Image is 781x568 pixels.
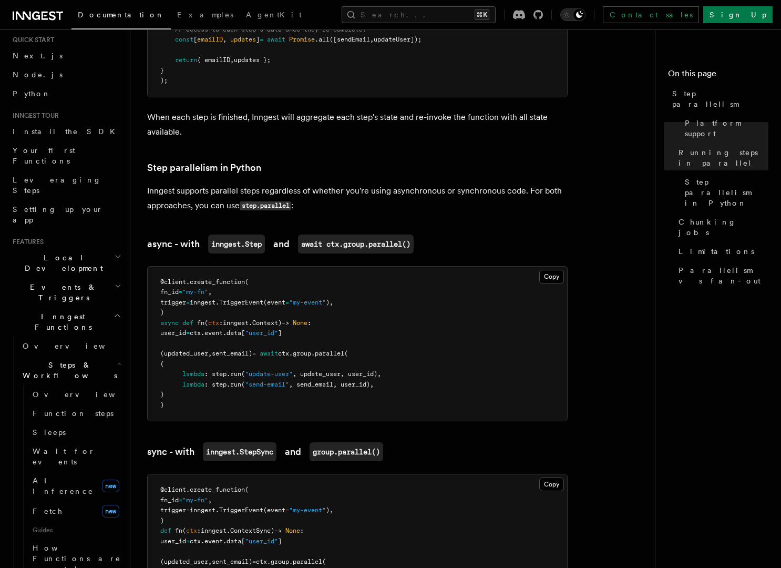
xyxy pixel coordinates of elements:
span: ), [326,506,333,514]
span: , [208,558,212,565]
span: ( [241,370,245,378]
span: Inngest Functions [8,311,114,332]
a: AgentKit [240,3,308,28]
span: = [186,506,190,514]
code: inngest.StepSync [203,442,276,461]
span: ctx [186,527,197,534]
span: ( [182,527,186,534]
button: Toggle dark mode [560,8,585,21]
span: await [267,36,285,43]
span: Leveraging Steps [13,176,101,195]
span: . [249,319,252,327]
a: Examples [171,3,240,28]
span: , [230,56,234,64]
span: Running steps in parallel [679,147,768,168]
span: (event [263,506,285,514]
span: ( [204,319,208,327]
span: ctx [190,329,201,337]
span: run [230,370,241,378]
a: Wait for events [28,442,124,471]
span: Guides [28,522,124,539]
button: Events & Triggers [8,278,124,307]
a: Running steps in parallel [674,143,768,173]
span: ( [241,381,245,388]
button: Copy [539,478,564,491]
span: , [208,288,212,296]
kbd: ⌘K [475,9,489,20]
button: Copy [539,270,564,283]
span: ) [160,401,164,409]
a: Contact sales [603,6,699,23]
span: user_id [160,537,186,545]
span: = [186,537,190,545]
a: Sign Up [703,6,773,23]
span: ctx [256,558,267,565]
span: new [102,505,119,518]
span: Install the SDK [13,127,121,136]
span: trigger [160,299,186,306]
span: const [175,36,193,43]
span: ctx [190,537,201,545]
span: await [260,350,278,357]
span: = [285,506,289,514]
span: ( [245,278,249,286]
span: Fetch [33,507,63,515]
span: [ [241,329,245,337]
span: fn [175,527,182,534]
span: Overview [23,342,131,350]
span: = [252,350,256,357]
a: Documentation [71,3,171,29]
span: ] [278,537,282,545]
span: updateUser]); [374,36,422,43]
span: inngest [201,527,227,534]
span: . [289,350,293,357]
span: (updated_user [160,350,208,357]
span: sent_email) [212,350,252,357]
a: Your first Functions [8,141,124,170]
button: Local Development [8,248,124,278]
span: new [102,480,119,492]
span: [ [193,36,197,43]
span: ) [160,391,164,398]
span: Examples [177,11,233,19]
span: parallel [293,558,322,565]
span: Features [8,238,44,246]
span: AI Inference [33,476,94,495]
code: step.parallel [240,201,291,210]
span: Context) [252,319,282,327]
span: ([sendEmail [330,36,370,43]
span: . [201,537,204,545]
span: ); [160,77,168,84]
span: Next.js [13,52,63,60]
span: . [201,329,204,337]
span: [ [241,537,245,545]
p: Inngest supports parallel steps regardless of whether you're using asynchronous or synchronous co... [147,184,568,214]
span: fn_id [160,288,179,296]
button: Search...⌘K [342,6,496,23]
span: : step. [204,370,230,378]
span: : step. [204,381,230,388]
span: inngest. [190,299,219,306]
span: "my-fn" [182,496,208,504]
span: ( [160,360,164,368]
span: event [204,537,223,545]
span: None [293,319,307,327]
span: updates [230,36,256,43]
span: -> [274,527,282,534]
span: group [271,558,289,565]
span: (event [263,299,285,306]
a: Chunking jobs [674,212,768,242]
code: await ctx.group.parallel() [298,235,414,253]
code: inngest.Step [208,235,265,253]
span: Step parallelism [672,88,768,109]
span: , [223,36,227,43]
span: emailID [197,36,223,43]
span: Events & Triggers [8,282,115,303]
span: "user_id" [245,537,278,545]
p: When each step is finished, Inngest will aggregate each step's state and re-invoke the function w... [147,110,568,139]
span: AgentKit [246,11,302,19]
span: ) [160,517,164,524]
span: Overview [33,390,141,399]
span: Inngest tour [8,111,59,120]
span: } [160,67,164,74]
